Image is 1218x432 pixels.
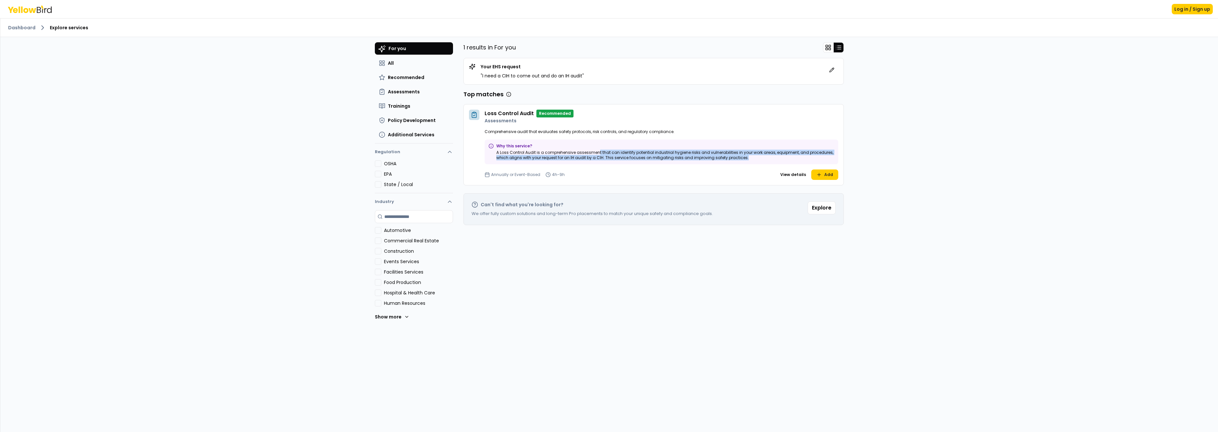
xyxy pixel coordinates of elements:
[8,24,1210,32] nav: breadcrumb
[375,57,453,69] button: All
[375,210,453,329] div: Industry
[50,24,88,31] span: Explore services
[388,117,436,124] span: Policy Development
[384,171,453,177] label: EPA
[375,193,453,210] button: Industry
[384,290,453,296] label: Hospital & Health Care
[463,90,503,99] h3: Top matches
[481,63,584,70] p: Your EHS request
[536,110,574,117] p: Recommended
[481,73,584,79] p: " I need a CIH to come out and do an IH audit "
[481,201,563,208] h2: Can't find what you're looking for?
[375,100,453,112] button: Trainings
[485,110,534,117] h4: Loss Control Audit
[389,45,406,52] span: For you
[491,172,540,177] p: Annually or Event-Based
[388,74,424,81] span: Recommended
[485,117,838,124] p: Assessments
[375,86,453,98] button: Assessments
[1172,4,1213,14] button: Log in / Sign up
[463,43,516,52] p: 1 results in For you
[388,60,394,66] span: All
[375,42,453,55] button: For you
[388,103,410,109] span: Trainings
[496,143,834,149] p: Why this service?
[496,150,834,160] p: A Loss Control Audit is a comprehensive assessment that can identify potential industrial hygiene...
[388,131,434,138] span: Additional Services
[384,227,453,234] label: Automotive
[384,279,453,286] label: Food Production
[384,258,453,265] label: Events Services
[375,146,453,160] button: Regulation
[384,300,453,306] label: Human Resources
[485,129,838,134] p: Comprehensive audit that evaluates safety protocols, risk controls, and regulatory compliance.
[384,181,453,188] label: State / Local
[778,169,809,180] button: View details
[384,269,453,275] label: Facilities Services
[808,201,836,214] button: Explore
[375,115,453,126] button: Policy Development
[384,248,453,254] label: Construction
[552,172,565,177] p: 4h-9h
[384,160,453,167] label: OSHA
[8,24,35,31] a: Dashboard
[375,160,453,193] div: Regulation
[384,237,453,244] label: Commercial Real Estate
[375,72,453,83] button: Recommended
[811,169,838,180] button: Add
[388,88,420,95] span: Assessments
[375,129,453,141] button: Additional Services
[375,310,409,323] button: Show more
[472,210,713,217] p: We offer fully custom solutions and long-term Pro placements to match your unique safety and comp...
